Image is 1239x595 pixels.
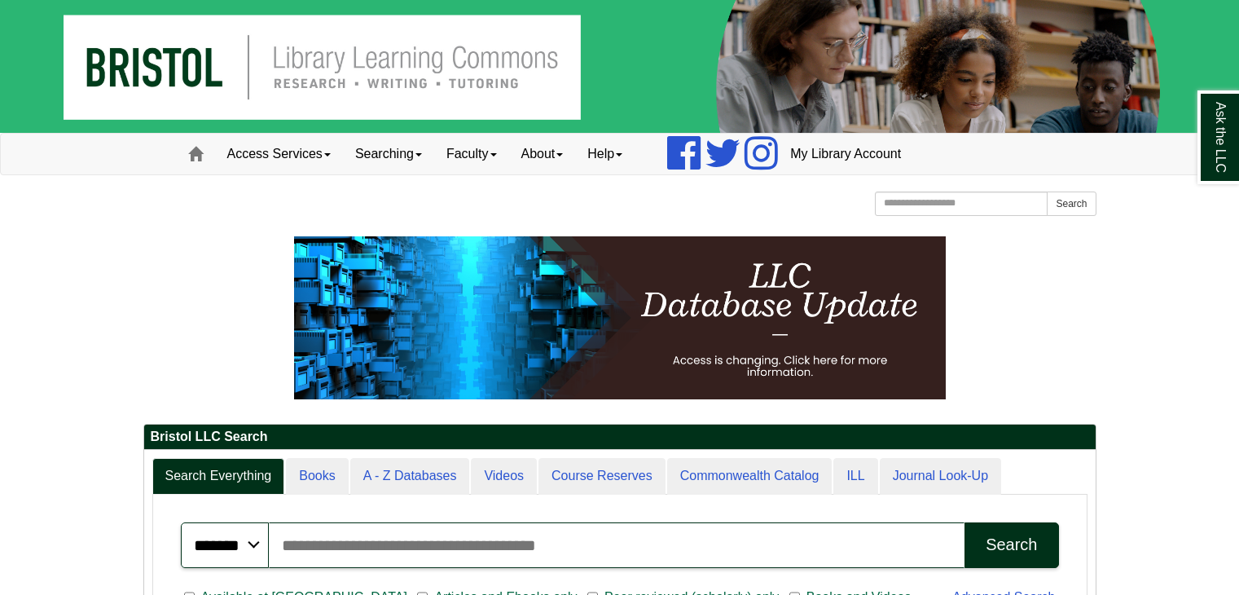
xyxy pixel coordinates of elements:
[1047,192,1096,216] button: Search
[667,458,833,495] a: Commonwealth Catalog
[434,134,509,174] a: Faculty
[286,458,348,495] a: Books
[538,458,666,495] a: Course Reserves
[471,458,537,495] a: Videos
[778,134,913,174] a: My Library Account
[350,458,470,495] a: A - Z Databases
[986,535,1037,554] div: Search
[575,134,635,174] a: Help
[215,134,343,174] a: Access Services
[144,425,1096,450] h2: Bristol LLC Search
[152,458,285,495] a: Search Everything
[509,134,576,174] a: About
[294,236,946,399] img: HTML tutorial
[880,458,1001,495] a: Journal Look-Up
[343,134,434,174] a: Searching
[833,458,877,495] a: ILL
[964,522,1058,568] button: Search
